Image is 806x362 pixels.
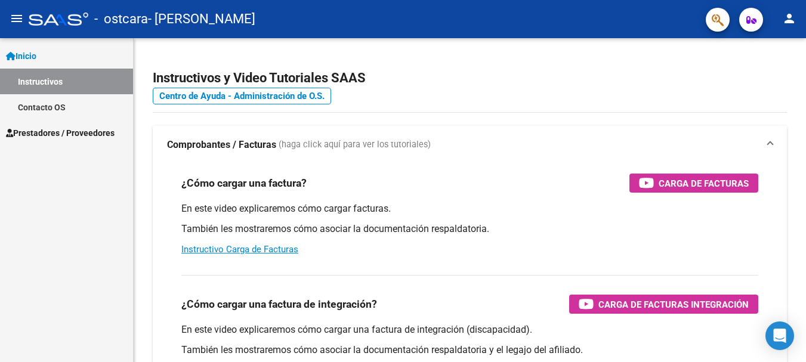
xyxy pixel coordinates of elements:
a: Instructivo Carga de Facturas [181,244,298,255]
span: - ostcara [94,6,148,32]
button: Carga de Facturas Integración [569,295,758,314]
button: Carga de Facturas [629,174,758,193]
p: También les mostraremos cómo asociar la documentación respaldatoria y el legajo del afiliado. [181,344,758,357]
span: (haga click aquí para ver los tutoriales) [279,138,431,151]
span: - [PERSON_NAME] [148,6,255,32]
h2: Instructivos y Video Tutoriales SAAS [153,67,787,89]
span: Carga de Facturas [659,176,749,191]
strong: Comprobantes / Facturas [167,138,276,151]
span: Prestadores / Proveedores [6,126,115,140]
div: Open Intercom Messenger [765,321,794,350]
h3: ¿Cómo cargar una factura de integración? [181,296,377,313]
a: Centro de Ayuda - Administración de O.S. [153,88,331,104]
span: Inicio [6,49,36,63]
span: Carga de Facturas Integración [598,297,749,312]
p: En este video explicaremos cómo cargar una factura de integración (discapacidad). [181,323,758,336]
h3: ¿Cómo cargar una factura? [181,175,307,191]
mat-expansion-panel-header: Comprobantes / Facturas (haga click aquí para ver los tutoriales) [153,126,787,164]
p: También les mostraremos cómo asociar la documentación respaldatoria. [181,222,758,236]
mat-icon: person [782,11,796,26]
p: En este video explicaremos cómo cargar facturas. [181,202,758,215]
mat-icon: menu [10,11,24,26]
